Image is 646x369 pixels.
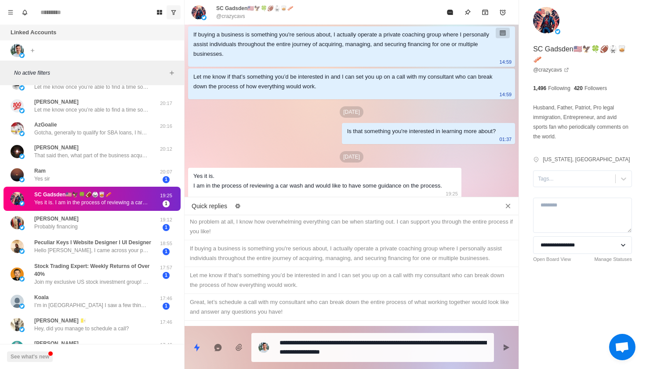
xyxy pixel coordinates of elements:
[209,339,227,356] button: Reply with AI
[533,7,559,33] img: picture
[11,122,24,135] img: picture
[500,134,512,144] p: 01:37
[501,199,515,213] button: Close quick replies
[340,151,363,163] p: [DATE]
[34,144,79,152] p: [PERSON_NAME]
[163,176,170,183] span: 1
[34,301,149,309] p: I’m in [GEOGRAPHIC_DATA] I saw a few things about your profile and started to read more
[11,268,24,281] img: picture
[19,327,25,332] img: picture
[609,334,635,360] div: Open chat
[11,216,24,229] img: picture
[34,293,49,301] p: Koala
[19,249,25,254] img: picture
[216,4,294,12] p: SC Gadsden🇺🇸🦅🍀🏈🥋🥃🥓
[497,339,515,356] button: Send message
[19,276,25,282] img: picture
[155,192,177,199] p: 19:25
[19,131,25,136] img: picture
[34,152,149,159] p: That said then, what part of the business acquisitions process do you feel you’ll need the most g...
[446,189,458,199] p: 19:25
[163,303,170,310] span: 1
[533,103,632,141] p: Husband, Father, Patriot, Pro legal immigration, Entrepreneur, and avid sports fan who periodical...
[533,84,546,92] p: 1,496
[19,304,25,309] img: picture
[19,108,25,113] img: picture
[34,199,149,206] p: Yes it is. I am in the process of reviewing a car wash and would like to have some guidance on th...
[11,240,24,253] img: picture
[190,297,513,317] div: Great, let’s schedule a call with my consultant who can break down the entire process of what wor...
[34,262,155,278] p: Stock Trading Expert: Weekly Returns of Over 40%
[476,4,494,21] button: Archive
[34,106,149,114] p: Let me know once you’re able to find a time so I can confirm that on my end + shoot over the pre-...
[193,30,496,59] div: If buying a business is something you're serious about, I actually operate a private coaching gro...
[19,201,25,206] img: picture
[193,72,496,91] div: Let me know if that’s something you’d be interested in and I can set you up on a call with my con...
[34,121,57,129] p: AzGoalie
[347,127,496,136] div: Is that something you're interested in learning more about?
[167,68,177,78] button: Add filters
[34,223,78,231] p: Probably financing
[19,85,25,90] img: picture
[155,341,177,349] p: 17:46
[19,225,25,230] img: picture
[230,339,248,356] button: Add media
[258,342,269,353] img: picture
[163,272,170,279] span: 1
[34,98,79,106] p: [PERSON_NAME]
[155,123,177,130] p: 20:16
[34,83,149,91] p: Let me know once you’re able to find a time so I can confirm that on my end + shoot over the pre-...
[11,168,24,181] img: picture
[533,256,571,263] a: Open Board View
[155,264,177,271] p: 17:57
[34,215,79,223] p: [PERSON_NAME]
[34,239,151,246] p: Peculiar Keys l Website Designer l UI Designer
[7,351,53,362] button: See what's new
[163,200,170,207] span: 1
[216,12,245,20] p: @crazycavs
[34,167,46,175] p: Ram
[533,66,569,74] a: @crazycavs
[11,341,24,354] img: picture
[34,175,50,183] p: Yes sir
[594,256,632,263] a: Manage Statuses
[11,192,24,205] img: picture
[163,248,170,255] span: 1
[155,318,177,326] p: 17:46
[19,53,25,58] img: picture
[19,177,25,182] img: picture
[34,191,112,199] p: SC Gadsden🇺🇸🦅🍀🏈🥋🥃🥓
[190,324,513,334] div: [URL][DOMAIN_NAME]
[11,28,56,37] p: Linked Accounts
[459,4,476,21] button: Pin
[14,69,167,77] p: No active filters
[201,15,207,20] img: picture
[190,271,513,290] div: Let me know if that’s something you’d be interested in and I can set you up on a call with my con...
[555,29,560,34] img: picture
[34,129,149,137] p: Gotcha, generally to qualify for SBA loans, I highly recommend having a minimum of $25,000 liquid...
[574,84,583,92] p: 420
[494,4,512,21] button: Add reminder
[11,295,24,308] img: picture
[155,295,177,302] p: 17:46
[192,202,227,211] p: Quick replies
[19,154,25,159] img: picture
[27,45,38,56] button: Add account
[11,99,24,112] img: picture
[192,5,206,19] img: picture
[441,4,459,21] button: Mark as read
[34,278,149,286] p: Join my exclusive US stock investment group! I'm [PERSON_NAME], founder and chief investment offi...
[163,224,170,231] span: 1
[231,199,245,213] button: Edit quick replies
[500,57,512,67] p: 14:59
[152,5,167,19] button: Board View
[190,244,513,263] div: If buying a business is something you're serious about, I actually operate a private coaching gro...
[584,84,607,92] p: Followers
[34,317,87,325] p: [PERSON_NAME] 🇻🇦
[11,145,24,158] img: picture
[543,156,630,163] p: [US_STATE], [GEOGRAPHIC_DATA]
[155,145,177,153] p: 20:12
[188,339,206,356] button: Quick replies
[155,168,177,176] p: 20:07
[190,217,513,236] div: No problem at all, I know how overwhelming everything can be when starting out. I can support you...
